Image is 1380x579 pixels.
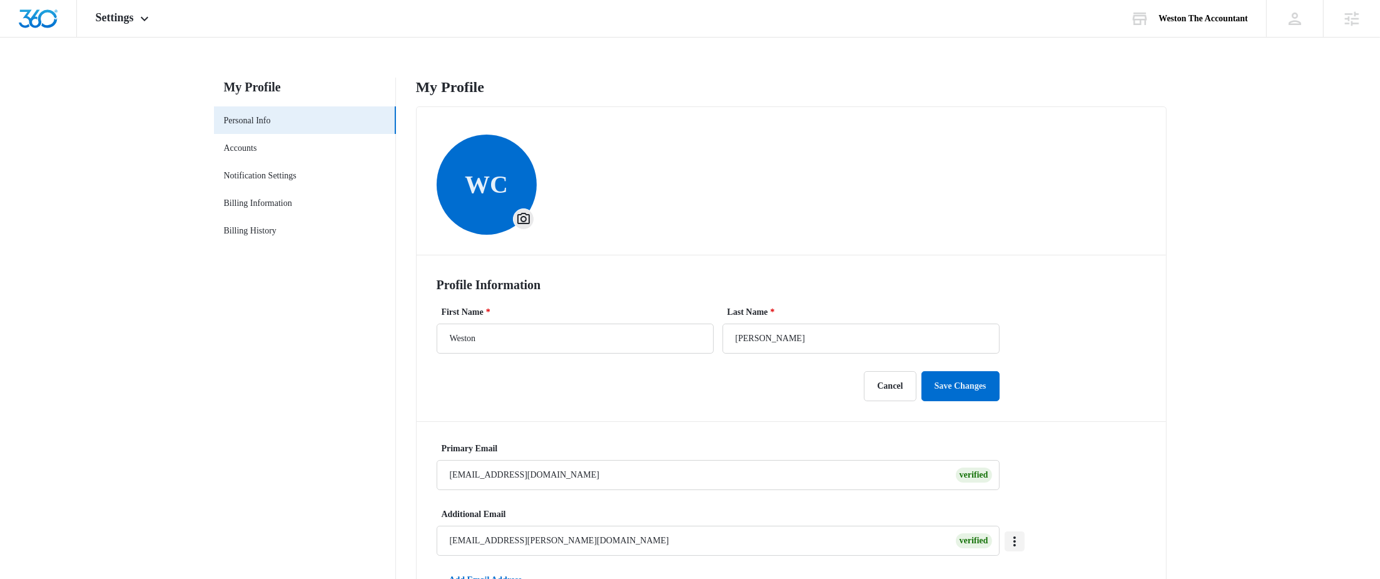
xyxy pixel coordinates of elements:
a: Notification Settings [224,169,297,182]
label: Primary Email [442,442,1005,455]
a: Personal Info [224,114,271,127]
label: First Name [442,305,719,319]
div: account name [1159,14,1248,24]
span: WCOverflow Menu [437,135,537,235]
a: Billing History [224,224,277,237]
button: Overflow Menu [514,209,534,229]
div: Verified [956,468,992,483]
button: Overflow Menu [1005,531,1025,551]
button: Save Changes [921,371,1000,401]
label: Additional Email [442,508,1005,521]
span: WC [437,135,537,235]
a: Accounts [224,141,257,155]
a: Billing Information [224,197,292,210]
button: Cancel [864,371,916,401]
div: Verified [956,533,992,548]
label: Last Name [728,305,1005,319]
h2: My Profile [214,78,396,96]
span: Settings [96,11,134,24]
h1: My Profile [416,78,485,96]
h2: Profile Information [437,275,541,294]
